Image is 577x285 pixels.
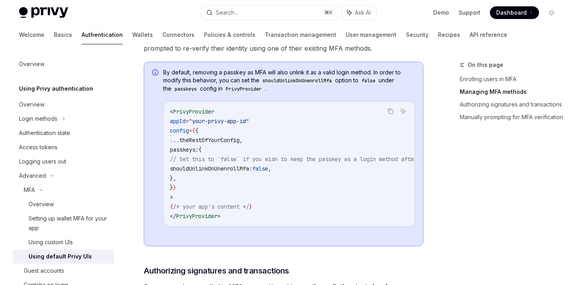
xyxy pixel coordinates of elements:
button: Search...⌘K [201,6,337,20]
span: </ [170,213,176,220]
a: API reference [470,25,507,44]
div: Guest accounts [24,266,64,275]
a: Overview [13,197,114,211]
a: Overview [13,97,114,112]
span: /* your app's content */ [173,203,249,210]
span: > [217,213,221,220]
span: false [252,165,268,172]
span: ... [170,137,179,144]
span: PrivyProvider [173,108,214,115]
a: Security [406,25,428,44]
a: Policies & controls [204,25,255,44]
a: Authentication [82,25,123,44]
div: Access tokens [19,142,57,152]
span: shouldUnlinkOnUnenrollMfa: [170,165,252,172]
span: < [170,108,173,115]
span: = [186,118,189,125]
code: false [358,77,379,85]
a: Authorizing signatures and transactions [460,98,564,111]
span: appId [170,118,186,125]
a: Setting up wallet MFA for your app [13,211,114,235]
span: } [173,184,176,191]
a: Using custom UIs [13,235,114,249]
code: passkeys [171,85,200,93]
a: Dashboard [490,6,539,19]
div: Using default Privy UIs [29,252,92,261]
button: Ask AI [341,6,376,20]
span: "your-privy-app-id" [189,118,249,125]
a: Enrolling users in MFA [460,73,564,85]
button: Toggle dark mode [545,6,558,19]
span: , [268,165,271,172]
a: Guest accounts [13,264,114,278]
span: } [249,203,252,210]
a: Wallets [132,25,153,44]
a: Overview [13,57,114,71]
a: Basics [54,25,72,44]
span: ⌘ K [324,9,333,16]
span: config [170,127,189,134]
span: { [192,127,195,134]
div: Using custom UIs [29,237,73,247]
div: Logging users out [19,157,66,166]
a: Transaction management [265,25,336,44]
span: // Set this to `false` if you wish to keep the passkey as a login method after unenrolling from MFA. [170,156,487,163]
span: theRestOfYourConfig [179,137,240,144]
a: Logging users out [13,154,114,169]
span: = [189,127,192,134]
span: }, [170,175,176,182]
span: } [170,184,173,191]
a: Welcome [19,25,44,44]
div: Overview [19,100,44,109]
div: Authentication state [19,128,70,138]
code: shouldUnlinkOnUnenrollMfa [259,77,335,85]
div: Overview [29,199,54,209]
div: Overview [19,59,44,69]
span: PrivyProvider [176,213,217,220]
span: , [240,137,243,144]
span: passkeys: [170,146,198,153]
a: Access tokens [13,140,114,154]
a: Manually prompting for MFA verification [460,111,564,123]
button: Ask AI [398,106,408,116]
span: { [170,203,173,210]
span: Dashboard [496,9,527,17]
span: { [195,127,198,134]
a: User management [346,25,396,44]
span: By default, removing a passkey as MFA will also unlink it as a valid login method. In order to mo... [163,68,415,93]
span: > [170,194,173,201]
code: PrivyProvider [223,85,265,93]
span: Authorizing signatures and transactions [144,265,289,276]
div: Setting up wallet MFA for your app [29,214,109,233]
svg: Info [152,69,160,77]
span: Ask AI [355,9,371,17]
span: { [198,146,202,153]
a: Managing MFA methods [460,85,564,98]
div: Search... [216,8,238,17]
h5: Using Privy authentication [19,84,93,93]
div: MFA [24,185,35,195]
a: Using default Privy UIs [13,249,114,264]
button: Copy the contents from the code block [385,106,396,116]
a: Connectors [162,25,194,44]
span: On this page [468,60,503,70]
div: Login methods [19,114,57,123]
a: Authentication state [13,126,114,140]
a: Demo [433,9,449,17]
img: light logo [19,7,68,18]
a: Support [459,9,480,17]
div: Advanced [19,171,46,180]
a: Recipes [438,25,460,44]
